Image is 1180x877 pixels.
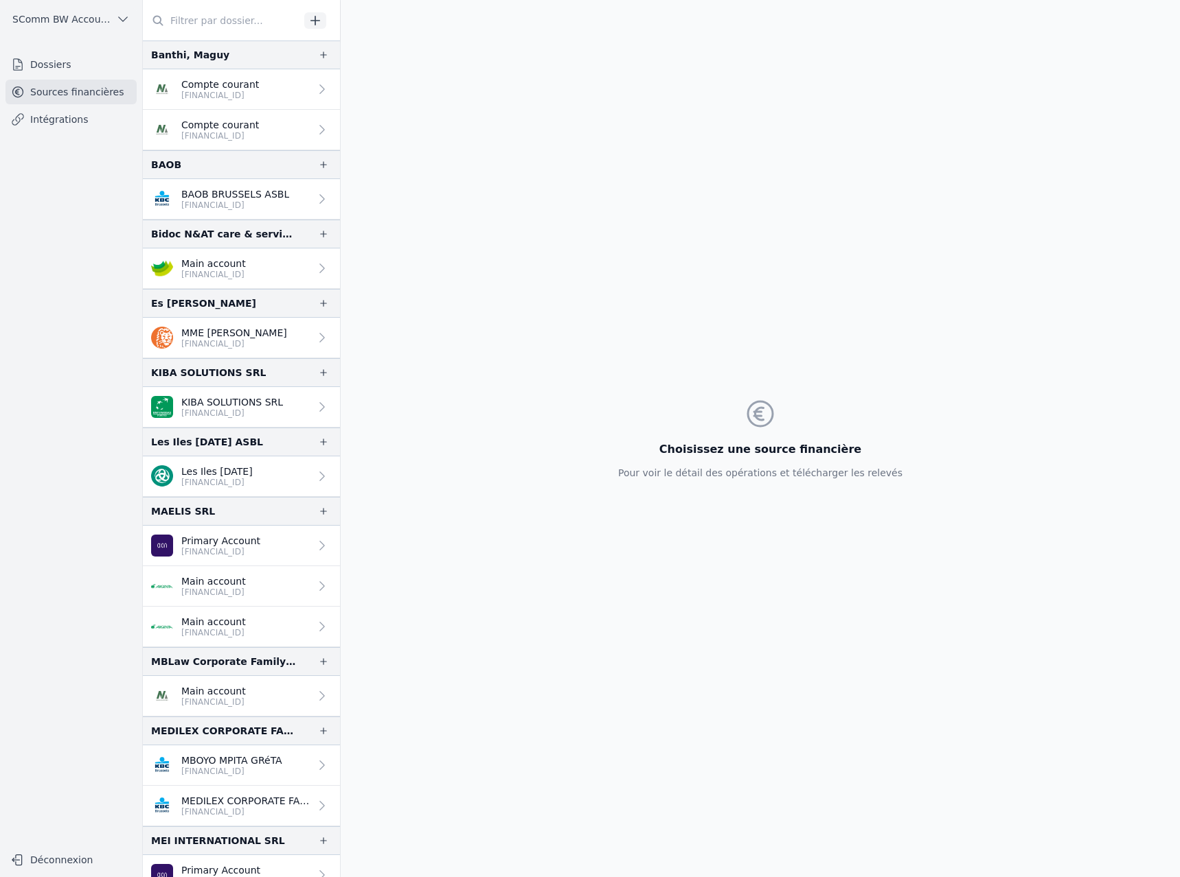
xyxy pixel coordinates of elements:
[181,200,289,211] p: [FINANCIAL_ID]
[151,723,296,739] div: MEDILEX CORPORATE FAMILY OFFICE
[5,107,137,132] a: Intégrations
[143,387,340,428] a: KIBA SOLUTIONS SRL [FINANCIAL_ID]
[181,408,283,419] p: [FINANCIAL_ID]
[151,119,173,141] img: NAGELMACKERS_BNAGBEBBXXX.png
[151,364,266,381] div: KIBA SOLUTIONS SRL
[151,434,263,450] div: Les Iles [DATE] ASBL
[143,248,340,289] a: Main account [FINANCIAL_ID]
[151,396,173,418] img: BNP_BE_BUSINESS_GEBABEBB.png
[181,257,246,270] p: Main account
[151,47,229,63] div: Banthi, Maguy
[151,295,256,312] div: Es [PERSON_NAME]
[181,395,283,409] p: KIBA SOLUTIONS SRL
[5,52,137,77] a: Dossiers
[143,745,340,786] a: MBOYO MPITA GRéTA [FINANCIAL_ID]
[143,318,340,358] a: MME [PERSON_NAME] [FINANCIAL_ID]
[143,786,340,826] a: MEDILEX CORPORATE FAMILY OFFICE SRL [FINANCIAL_ID]
[181,863,260,877] p: Primary Account
[151,754,173,776] img: KBC_BRUSSELS_KREDBEBB.png
[181,187,289,201] p: BAOB BRUSSELS ASBL
[181,118,259,132] p: Compte courant
[143,69,340,110] a: Compte courant [FINANCIAL_ID]
[143,526,340,566] a: Primary Account [FINANCIAL_ID]
[151,795,173,817] img: KBC_BRUSSELS_KREDBEBB.png
[181,78,259,91] p: Compte courant
[151,327,173,349] img: ing.png
[181,326,287,340] p: MME [PERSON_NAME]
[143,456,340,497] a: Les Iles [DATE] [FINANCIAL_ID]
[181,90,259,101] p: [FINANCIAL_ID]
[143,607,340,647] a: Main account [FINANCIAL_ID]
[181,697,246,708] p: [FINANCIAL_ID]
[5,80,137,104] a: Sources financières
[5,849,137,871] button: Déconnexion
[151,156,181,173] div: BAOB
[181,130,259,141] p: [FINANCIAL_ID]
[181,534,260,548] p: Primary Account
[618,441,903,458] h3: Choisissez une source financière
[181,465,253,478] p: Les Iles [DATE]
[151,188,173,210] img: KBC_BRUSSELS_KREDBEBB.png
[618,466,903,480] p: Pour voir le détail des opérations et télécharger les relevés
[181,574,246,588] p: Main account
[181,269,246,280] p: [FINANCIAL_ID]
[181,684,246,698] p: Main account
[151,575,173,597] img: ARGENTA_ARSPBE22.png
[151,503,215,519] div: MAELIS SRL
[181,766,282,777] p: [FINANCIAL_ID]
[181,477,253,488] p: [FINANCIAL_ID]
[151,685,173,707] img: NAGELMACKERS_BNAGBEBBXXX.png
[181,546,260,557] p: [FINANCIAL_ID]
[143,179,340,220] a: BAOB BRUSSELS ASBL [FINANCIAL_ID]
[5,8,137,30] button: SComm BW Accounting
[181,615,246,629] p: Main account
[181,627,246,638] p: [FINANCIAL_ID]
[143,566,340,607] a: Main account [FINANCIAL_ID]
[12,12,111,26] span: SComm BW Accounting
[181,794,310,808] p: MEDILEX CORPORATE FAMILY OFFICE SRL
[151,257,173,279] img: crelan.png
[181,587,246,598] p: [FINANCIAL_ID]
[151,465,173,487] img: triodosbank.png
[143,676,340,716] a: Main account [FINANCIAL_ID]
[181,806,310,817] p: [FINANCIAL_ID]
[151,535,173,557] img: AION_BMPBBEBBXXX.png
[151,653,296,670] div: MBLaw Corporate Family Office SRL
[181,753,282,767] p: MBOYO MPITA GRéTA
[151,616,173,638] img: ARGENTA_ARSPBE22.png
[181,338,287,349] p: [FINANCIAL_ID]
[151,226,296,242] div: Bidoc N&AT care & services
[143,8,299,33] input: Filtrer par dossier...
[151,832,285,849] div: MEI INTERNATIONAL SRL
[143,110,340,150] a: Compte courant [FINANCIAL_ID]
[151,78,173,100] img: NAGELMACKERS_BNAGBEBBXXX.png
